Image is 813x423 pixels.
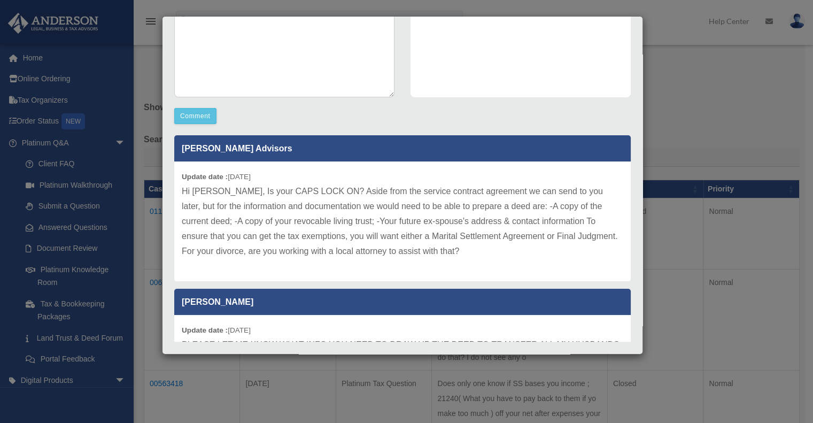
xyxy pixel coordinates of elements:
[182,326,251,334] small: [DATE]
[174,289,631,315] p: [PERSON_NAME]
[174,135,631,161] p: [PERSON_NAME] Advisors
[182,173,251,181] small: [DATE]
[182,326,228,334] b: Update date :
[182,337,623,397] p: PLEASE LET ME KNOW WHAT INFO YOU NEED TO DRAW UP THE DEED TO TRANSFER ALL MY HUSBANDS INTEREST IN...
[182,184,623,259] p: Hi [PERSON_NAME], Is your CAPS LOCK ON? Aside from the service contract agreement we can send to ...
[174,108,216,124] button: Comment
[182,173,228,181] b: Update date :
